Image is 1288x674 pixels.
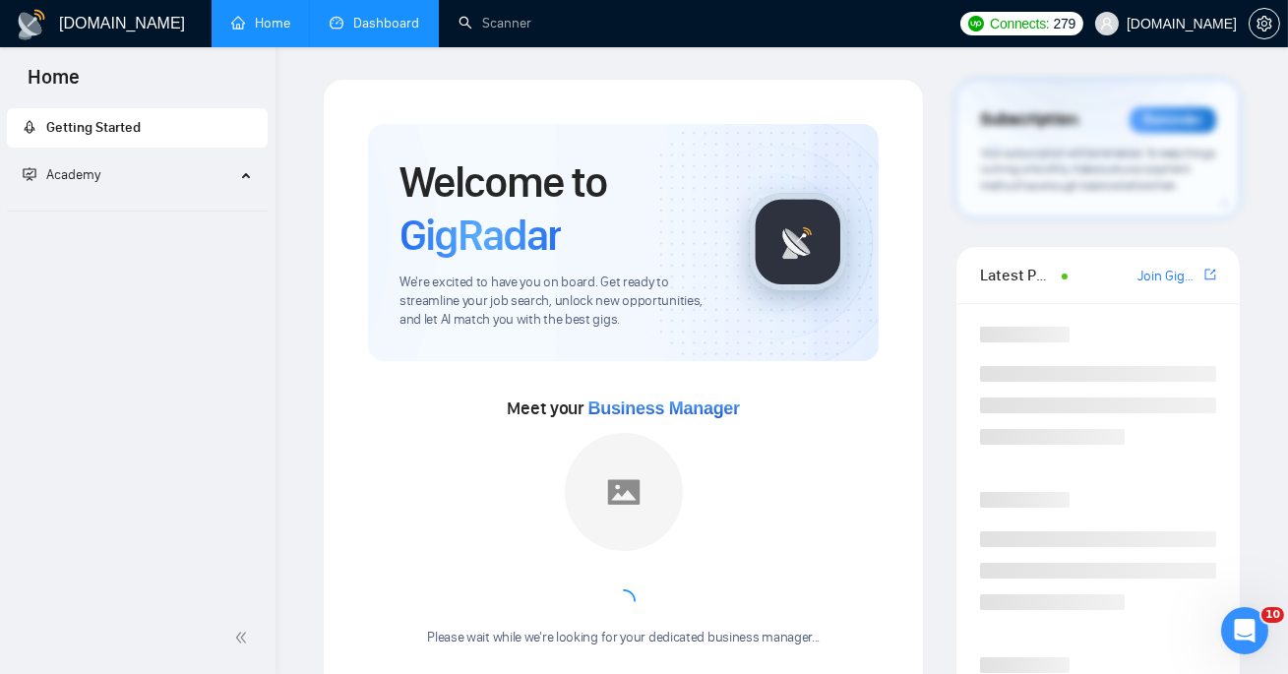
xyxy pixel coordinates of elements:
[7,203,268,215] li: Academy Homepage
[231,15,290,31] a: homeHome
[968,16,984,31] img: upwork-logo.png
[46,166,100,183] span: Academy
[508,398,740,419] span: Meet your
[1221,607,1268,654] iframe: Intercom live chat
[1054,13,1075,34] span: 279
[234,628,254,647] span: double-left
[23,167,36,181] span: fund-projection-screen
[399,274,717,330] span: We're excited to have you on board. Get ready to streamline your job search, unlock new opportuni...
[749,193,847,291] img: gigradar-logo.png
[16,9,47,40] img: logo
[1204,266,1216,284] a: export
[415,629,831,647] div: Please wait while we're looking for your dedicated business manager...
[46,119,141,136] span: Getting Started
[565,433,683,551] img: placeholder.png
[1100,17,1114,31] span: user
[588,398,740,418] span: Business Manager
[1261,607,1284,623] span: 10
[330,15,419,31] a: dashboardDashboard
[7,108,268,148] li: Getting Started
[23,166,100,183] span: Academy
[1249,16,1280,31] a: setting
[1130,107,1216,133] div: Reminder
[1204,267,1216,282] span: export
[399,155,717,262] h1: Welcome to
[1137,266,1200,287] a: Join GigRadar Slack Community
[980,103,1077,137] span: Subscription
[1250,16,1279,31] span: setting
[459,15,531,31] a: searchScanner
[23,120,36,134] span: rocket
[980,146,1215,193] span: Your subscription will be renewed. To keep things running smoothly, make sure your payment method...
[399,209,561,262] span: GigRadar
[609,586,639,616] span: loading
[980,263,1056,287] span: Latest Posts from the GigRadar Community
[990,13,1049,34] span: Connects:
[12,63,95,104] span: Home
[1249,8,1280,39] button: setting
